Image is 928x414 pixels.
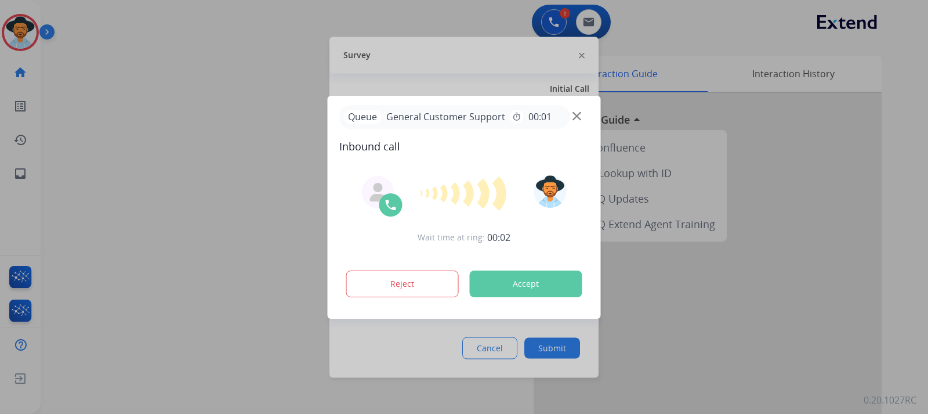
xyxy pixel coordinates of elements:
img: agent-avatar [369,183,387,201]
p: 0.20.1027RC [864,393,916,407]
img: close-button [572,111,581,120]
span: General Customer Support [382,110,510,124]
img: call-icon [384,198,398,212]
mat-icon: timer [512,112,521,121]
button: Accept [470,271,582,297]
img: avatar [534,175,566,208]
button: Reject [346,271,459,297]
span: 00:02 [487,231,510,244]
span: 00:01 [528,110,552,124]
p: Queue [344,110,382,124]
span: Wait time at ring: [418,232,485,243]
span: Inbound call [339,138,589,154]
